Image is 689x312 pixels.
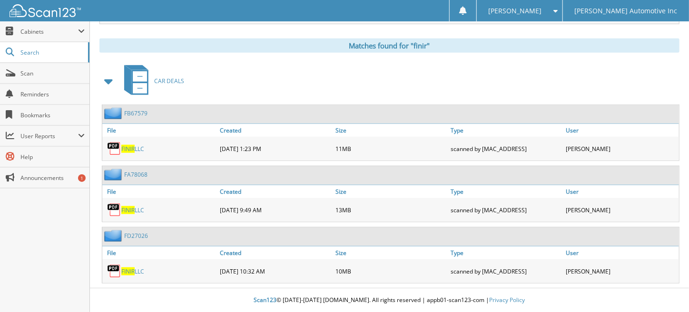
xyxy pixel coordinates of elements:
[564,185,679,198] a: User
[20,28,78,36] span: Cabinets
[564,124,679,137] a: User
[20,132,78,140] span: User Reports
[564,246,679,259] a: User
[333,139,448,158] div: 11MB
[20,153,85,161] span: Help
[107,203,121,217] img: PDF.png
[90,289,689,312] div: © [DATE]-[DATE] [DOMAIN_NAME]. All rights reserved | appb01-scan123-com |
[10,4,81,17] img: scan123-logo-white.svg
[448,185,563,198] a: Type
[154,77,184,85] span: CAR DEALS
[448,124,563,137] a: Type
[107,264,121,278] img: PDF.png
[121,145,144,153] a: FINIRLLC
[564,139,679,158] div: [PERSON_NAME]
[217,185,333,198] a: Created
[102,185,217,198] a: File
[121,206,144,214] a: FINIRLLC
[124,170,148,179] a: FA78068
[564,262,679,281] div: [PERSON_NAME]
[448,246,563,259] a: Type
[104,169,124,180] img: folder2.png
[333,246,448,259] a: Size
[448,262,563,281] div: scanned by [MAC_ADDRESS]
[121,267,144,275] a: FINIRLLC
[254,296,277,304] span: Scan123
[217,262,333,281] div: [DATE] 10:32 AM
[20,48,83,57] span: Search
[107,142,121,156] img: PDF.png
[448,139,563,158] div: scanned by [MAC_ADDRESS]
[489,8,542,14] span: [PERSON_NAME]
[217,246,333,259] a: Created
[333,185,448,198] a: Size
[99,38,679,53] div: Matches found for "finir"
[121,206,135,214] span: FINIR
[333,200,448,219] div: 13MB
[118,62,184,100] a: CAR DEALS
[121,267,135,275] span: FINIR
[102,246,217,259] a: File
[217,124,333,137] a: Created
[333,124,448,137] a: Size
[78,174,86,182] div: 1
[20,174,85,182] span: Announcements
[104,107,124,119] img: folder2.png
[20,69,85,77] span: Scan
[20,90,85,98] span: Reminders
[333,262,448,281] div: 10MB
[217,139,333,158] div: [DATE] 1:23 PM
[102,124,217,137] a: File
[104,230,124,242] img: folder2.png
[490,296,525,304] a: Privacy Policy
[448,200,563,219] div: scanned by [MAC_ADDRESS]
[124,109,148,117] a: FB67579
[575,8,678,14] span: [PERSON_NAME] Automotive Inc
[20,111,85,119] span: Bookmarks
[564,200,679,219] div: [PERSON_NAME]
[121,145,135,153] span: FINIR
[124,232,148,240] a: FD27026
[217,200,333,219] div: [DATE] 9:49 AM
